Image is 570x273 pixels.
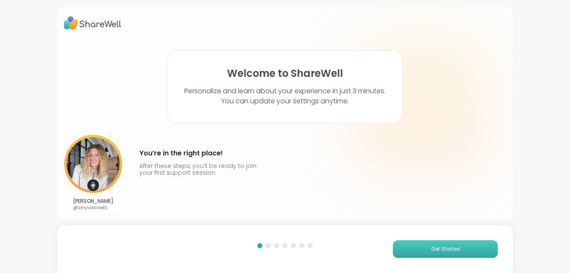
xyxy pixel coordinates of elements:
[64,135,122,193] img: User image
[227,68,343,79] h1: Welcome to ShareWell
[87,179,99,191] img: mic icon
[393,240,498,258] button: Get Started
[139,147,260,160] h4: You’re in the right place!
[64,13,121,33] img: ShareWell Logo
[431,245,460,253] span: Get Started
[73,205,113,211] p: @amyvaninetti
[73,198,113,205] p: [PERSON_NAME]
[139,163,260,176] p: After these steps, you’ll be ready to join your first support session.
[184,86,385,106] p: Personalize and learn about your experience in just 3 minutes. You can update your settings anytime.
